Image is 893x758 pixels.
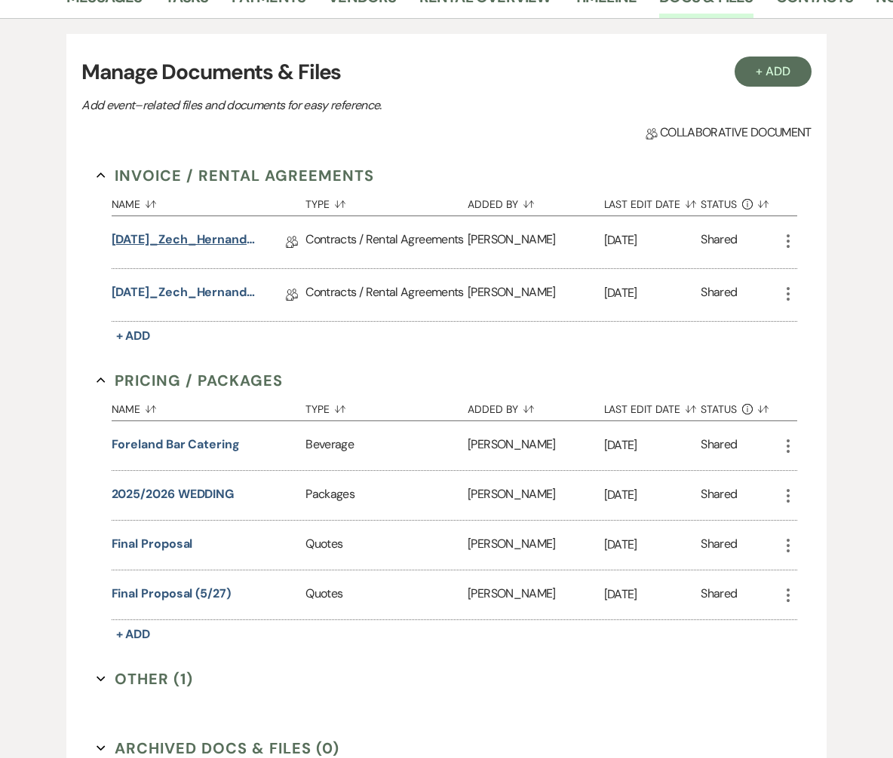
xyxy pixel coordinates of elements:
div: Shared [701,535,737,555]
div: Packages [305,471,468,520]
div: Shared [701,283,737,307]
button: Status [701,392,778,420]
button: + Add [735,57,812,87]
p: [DATE] [604,535,701,555]
div: Shared [701,231,737,254]
a: [DATE]_Zech_Hernandez_Event Contract [112,283,262,307]
button: Other (1) [97,668,194,690]
span: Collaborative document [646,124,812,142]
button: Foreland Bar Catering [112,436,240,454]
button: Type [305,392,468,420]
div: Quotes [305,521,468,570]
span: Status [701,199,737,209]
div: [PERSON_NAME] [468,216,603,268]
div: Contracts / Rental Agreements [305,216,468,268]
div: Shared [701,585,737,605]
div: Quotes [305,570,468,619]
div: [PERSON_NAME] [468,269,603,321]
button: Final Proposal [112,535,193,553]
span: Status [701,404,737,414]
div: [PERSON_NAME] [468,421,603,470]
button: + Add [112,624,155,645]
span: + Add [116,328,151,344]
div: [PERSON_NAME] [468,471,603,520]
p: [DATE] [604,485,701,505]
p: [DATE] [604,436,701,455]
div: Beverage [305,421,468,470]
p: Add event–related files and documents for easy reference. [81,96,609,115]
button: Invoice / Rental Agreements [97,164,375,187]
button: Last Edit Date [604,392,701,420]
div: Contracts / Rental Agreements [305,269,468,321]
button: Type [305,187,468,215]
div: Shared [701,485,737,506]
button: Last Edit Date [604,187,701,215]
p: [DATE] [604,231,701,250]
button: Name [112,187,306,215]
div: Shared [701,436,737,456]
button: Final Proposal (5/27) [112,585,231,603]
div: [PERSON_NAME] [468,521,603,570]
span: + Add [116,626,151,642]
button: Status [701,187,778,215]
h3: Manage Documents & Files [81,57,812,88]
a: [DATE]_Zech_Hernandez_Rental_Agreement.pdf [112,231,262,254]
button: + Add [112,326,155,347]
button: Name [112,392,306,420]
button: Added By [468,392,603,420]
button: 2025/2026 WEDDING [112,485,235,503]
button: Pricing / Packages [97,369,284,392]
div: [PERSON_NAME] [468,570,603,619]
button: Added By [468,187,603,215]
p: [DATE] [604,283,701,303]
p: [DATE] [604,585,701,604]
